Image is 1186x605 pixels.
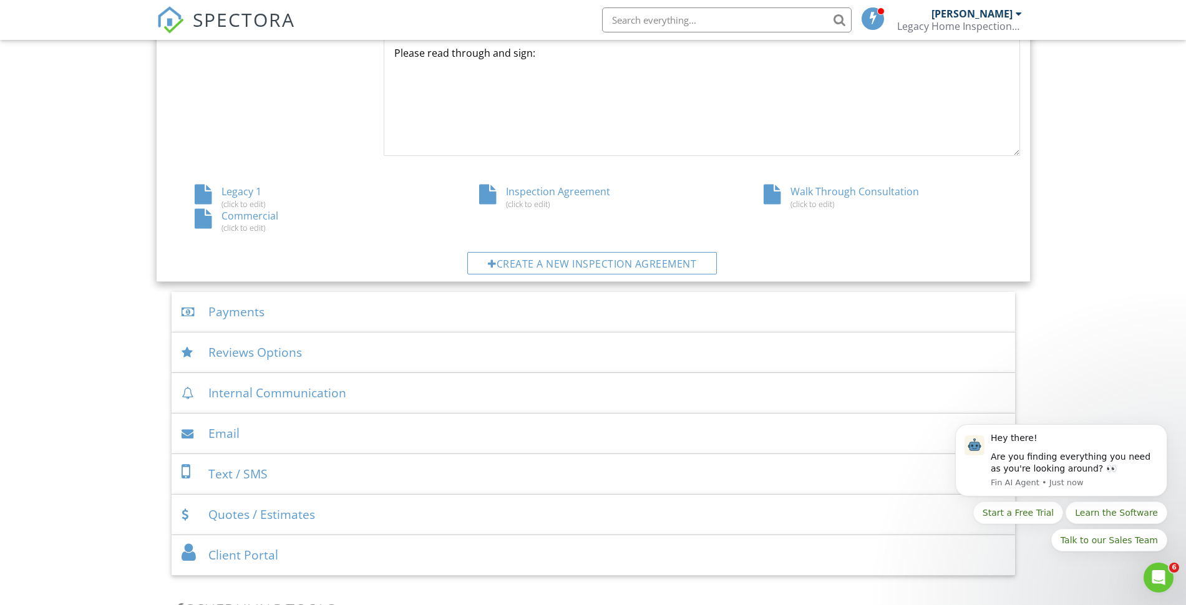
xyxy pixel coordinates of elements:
[172,332,1015,373] div: Reviews Options
[764,199,992,209] div: (click to edit)
[897,20,1022,32] div: Legacy Home Inspections LLC
[157,17,295,43] a: SPECTORA
[193,6,295,32] span: SPECTORA
[172,495,1015,535] div: Quotes / Estimates
[1169,563,1179,573] span: 6
[467,252,717,274] div: Create a new inspection agreement
[157,6,184,34] img: The Best Home Inspection Software - Spectora
[602,7,852,32] input: Search everything...
[167,209,451,233] div: Commercial
[451,185,736,208] div: Inspection Agreement
[172,292,1015,332] div: Payments
[479,199,707,209] div: (click to edit)
[736,185,1020,208] div: Walk Through Consultation
[172,535,1015,576] div: Client Portal
[931,7,1013,20] div: [PERSON_NAME]
[172,373,1015,414] div: Internal Communication
[936,356,1186,571] iframe: Intercom notifications message
[172,414,1015,454] div: Email
[172,454,1015,495] div: Text / SMS
[167,252,1020,276] a: Create a new inspection agreement
[167,185,451,208] div: Legacy 1
[195,199,423,209] div: (click to edit)
[195,223,423,233] div: (click to edit)
[1144,563,1174,593] iframe: Intercom live chat
[394,46,1009,60] p: Please read through and sign:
